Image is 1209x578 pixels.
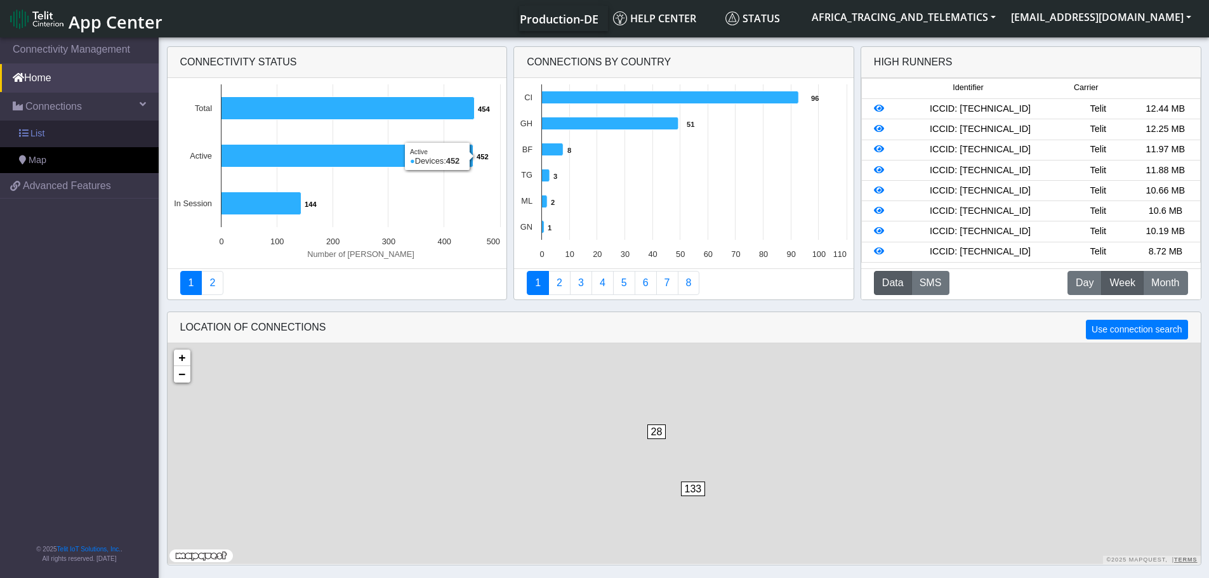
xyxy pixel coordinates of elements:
a: Carrier [548,271,571,295]
text: In Session [174,199,212,208]
text: GN [520,222,532,232]
span: Map [29,154,46,167]
div: ICCID: [TECHNICAL_ID] [896,164,1064,178]
div: Connectivity status [168,47,507,78]
a: Terms [1174,556,1198,563]
a: 14 Days Trend [635,271,657,295]
div: ICCID: [TECHNICAL_ID] [896,184,1064,198]
div: 10.6 MB [1132,204,1199,218]
span: Status [725,11,780,25]
text: Total [194,103,211,113]
div: Connections By Country [514,47,854,78]
a: Connectivity status [180,271,202,295]
div: Telit [1064,122,1132,136]
text: 60 [704,249,713,259]
a: Not Connected for 30 days [678,271,700,295]
div: LOCATION OF CONNECTIONS [168,312,1201,343]
img: logo-telit-cinterion-gw-new.png [10,9,63,29]
a: Usage per Country [570,271,592,295]
div: ICCID: [TECHNICAL_ID] [896,245,1064,259]
div: 10.19 MB [1132,225,1199,239]
a: Telit IoT Solutions, Inc. [57,546,121,553]
text: 452 [477,153,489,161]
span: List [30,127,44,141]
button: Data [874,271,912,295]
div: Telit [1064,245,1132,259]
div: ICCID: [TECHNICAL_ID] [896,143,1064,157]
text: 100 [812,249,826,259]
a: Zero Session [656,271,678,295]
span: Week [1109,275,1135,291]
div: High Runners [874,55,953,70]
a: App Center [10,5,161,32]
span: Advanced Features [23,178,111,194]
text: CI [524,93,532,102]
text: 30 [621,249,630,259]
text: 0 [219,237,223,246]
div: 8.72 MB [1132,245,1199,259]
span: 28 [647,424,666,439]
text: 70 [732,249,741,259]
img: knowledge.svg [613,11,627,25]
text: 51 [687,121,694,128]
text: BF [522,145,533,154]
span: Production-DE [520,11,598,27]
text: 300 [381,237,395,246]
div: ICCID: [TECHNICAL_ID] [896,122,1064,136]
text: 2 [551,199,555,206]
a: Your current platform instance [519,6,598,31]
a: Help center [608,6,720,31]
button: [EMAIL_ADDRESS][DOMAIN_NAME] [1003,6,1199,29]
span: 133 [681,482,706,496]
a: Usage by Carrier [613,271,635,295]
text: GH [520,119,532,128]
button: AFRICA_TRACING_AND_TELEMATICS [804,6,1003,29]
div: 11.88 MB [1132,164,1199,178]
text: 40 [649,249,657,259]
div: 12.25 MB [1132,122,1199,136]
span: App Center [69,10,162,34]
span: Identifier [953,82,983,94]
div: ©2025 MapQuest, | [1103,556,1200,564]
div: 12.44 MB [1132,102,1199,116]
div: ICCID: [TECHNICAL_ID] [896,204,1064,218]
text: 8 [567,147,571,154]
span: Month [1151,275,1179,291]
text: 10 [565,249,574,259]
span: Help center [613,11,696,25]
nav: Summary paging [180,271,494,295]
span: Day [1076,275,1093,291]
button: Week [1101,271,1144,295]
text: 454 [478,105,490,113]
div: Telit [1064,204,1132,218]
div: Telit [1064,225,1132,239]
text: 100 [270,237,284,246]
div: 10.66 MB [1132,184,1199,198]
text: 3 [553,173,557,180]
text: 0 [540,249,545,259]
text: TG [521,170,532,180]
text: 200 [326,237,339,246]
text: 1 [548,224,552,232]
text: 50 [676,249,685,259]
text: ML [521,196,532,206]
text: 400 [437,237,451,246]
div: Telit [1064,102,1132,116]
text: 20 [593,249,602,259]
div: Telit [1064,143,1132,157]
text: 90 [787,249,796,259]
button: Use connection search [1086,320,1187,339]
a: Deployment status [201,271,223,295]
img: status.svg [725,11,739,25]
text: Active [190,151,212,161]
div: Telit [1064,164,1132,178]
text: Number of [PERSON_NAME] [307,249,414,259]
a: Status [720,6,804,31]
nav: Summary paging [527,271,841,295]
button: Month [1143,271,1187,295]
text: 110 [833,249,847,259]
button: Day [1067,271,1102,295]
text: 144 [305,200,317,208]
div: 11.97 MB [1132,143,1199,157]
div: Telit [1064,184,1132,198]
